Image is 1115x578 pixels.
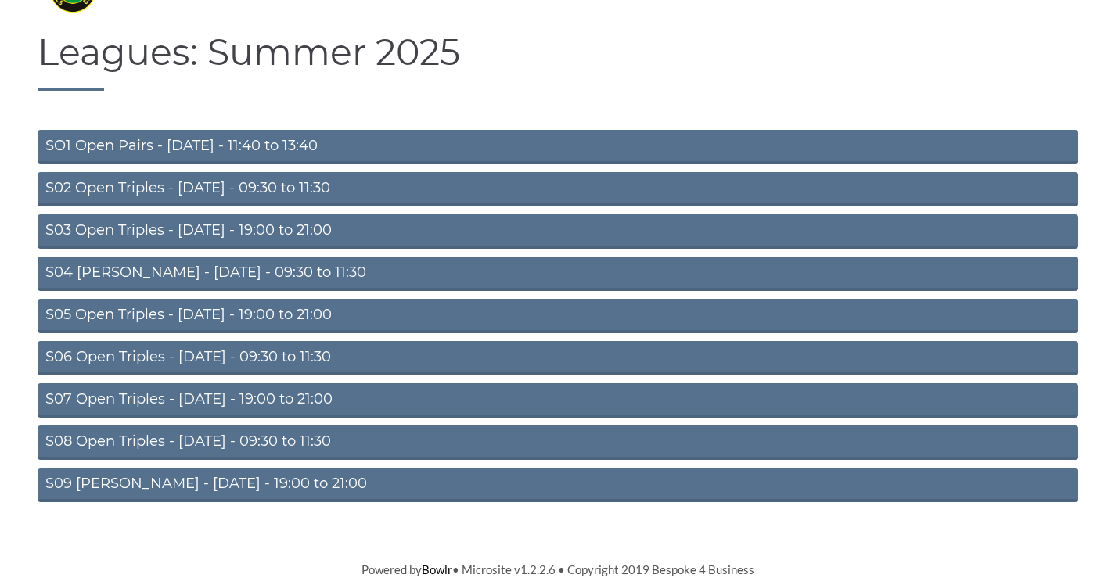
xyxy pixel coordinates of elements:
a: S04 [PERSON_NAME] - [DATE] - 09:30 to 11:30 [38,257,1078,291]
a: S08 Open Triples - [DATE] - 09:30 to 11:30 [38,425,1078,460]
a: S02 Open Triples - [DATE] - 09:30 to 11:30 [38,172,1078,206]
span: Powered by • Microsite v1.2.2.6 • Copyright 2019 Bespoke 4 Business [361,562,754,576]
a: SO1 Open Pairs - [DATE] - 11:40 to 13:40 [38,130,1078,164]
a: Bowlr [422,562,452,576]
a: S07 Open Triples - [DATE] - 19:00 to 21:00 [38,383,1078,418]
h1: Leagues: Summer 2025 [38,33,1078,91]
a: S09 [PERSON_NAME] - [DATE] - 19:00 to 21:00 [38,468,1078,502]
a: S06 Open Triples - [DATE] - 09:30 to 11:30 [38,341,1078,375]
a: S03 Open Triples - [DATE] - 19:00 to 21:00 [38,214,1078,249]
a: S05 Open Triples - [DATE] - 19:00 to 21:00 [38,299,1078,333]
